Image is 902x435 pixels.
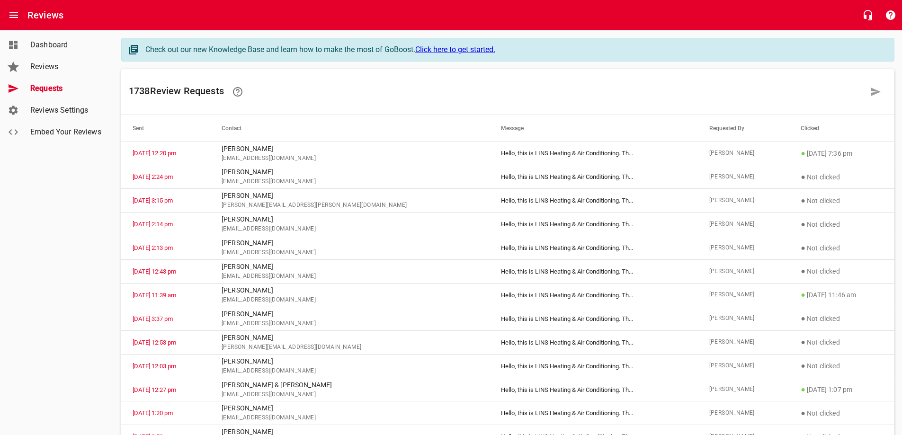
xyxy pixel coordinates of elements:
td: Hello, this is LINS Heating & Air Conditioning. Th ... [490,330,697,354]
span: [EMAIL_ADDRESS][DOMAIN_NAME] [222,295,478,305]
span: ● [801,408,805,417]
th: Clicked [789,115,894,142]
a: [DATE] 12:20 pm [133,150,176,157]
span: [PERSON_NAME] [709,337,778,347]
p: [DATE] 7:36 pm [801,148,883,159]
a: Learn how requesting reviews can improve your online presence [226,80,249,103]
span: Dashboard [30,39,102,51]
td: Hello, this is LINS Heating & Air Conditioning. Th ... [490,401,697,425]
span: [PERSON_NAME][EMAIL_ADDRESS][PERSON_NAME][DOMAIN_NAME] [222,201,478,210]
span: ● [801,172,805,181]
p: [PERSON_NAME] [222,333,478,343]
button: Live Chat [857,4,879,27]
p: Not clicked [801,360,883,372]
a: [DATE] 2:13 pm [133,244,173,251]
span: [PERSON_NAME] [709,149,778,158]
span: [PERSON_NAME] [709,220,778,229]
span: ● [801,196,805,205]
span: Requests [30,83,102,94]
span: [EMAIL_ADDRESS][DOMAIN_NAME] [222,413,478,423]
td: Hello, this is LINS Heating & Air Conditioning. Th ... [490,236,697,260]
span: ● [801,266,805,275]
span: ● [801,385,805,394]
a: Request a review [864,80,887,103]
p: [PERSON_NAME] [222,214,478,224]
td: Hello, this is LINS Heating & Air Conditioning. Th ... [490,307,697,330]
a: [DATE] 2:14 pm [133,221,173,228]
span: [PERSON_NAME] [709,172,778,182]
button: Open drawer [2,4,25,27]
td: Hello, this is LINS Heating & Air Conditioning. Th ... [490,142,697,165]
td: Hello, this is LINS Heating & Air Conditioning. Th ... [490,378,697,401]
span: ● [801,361,805,370]
p: Not clicked [801,266,883,277]
a: [DATE] 12:03 pm [133,363,176,370]
a: Click here to get started. [415,45,495,54]
button: Support Portal [879,4,902,27]
p: Not clicked [801,219,883,230]
span: [EMAIL_ADDRESS][DOMAIN_NAME] [222,390,478,399]
span: [PERSON_NAME] [709,290,778,300]
a: [DATE] 3:37 pm [133,315,173,322]
span: [EMAIL_ADDRESS][DOMAIN_NAME] [222,248,478,257]
td: Hello, this is LINS Heating & Air Conditioning. Th ... [490,189,697,213]
th: Message [490,115,697,142]
p: Not clicked [801,337,883,348]
a: [DATE] 3:15 pm [133,197,173,204]
th: Sent [121,115,210,142]
span: ● [801,220,805,229]
span: Reviews Settings [30,105,102,116]
span: [PERSON_NAME] [709,314,778,323]
a: [DATE] 2:24 pm [133,173,173,180]
p: [PERSON_NAME] [222,167,478,177]
a: [DATE] 11:39 am [133,292,176,299]
span: [PERSON_NAME] [709,196,778,205]
span: [EMAIL_ADDRESS][DOMAIN_NAME] [222,366,478,376]
span: [EMAIL_ADDRESS][DOMAIN_NAME] [222,177,478,186]
td: Hello, this is LINS Heating & Air Conditioning. Th ... [490,213,697,236]
div: Check out our new Knowledge Base and learn how to make the most of GoBoost. [145,44,884,55]
span: ● [801,314,805,323]
a: [DATE] 12:53 pm [133,339,176,346]
p: [PERSON_NAME] [222,309,478,319]
a: [DATE] 12:27 pm [133,386,176,393]
span: ● [801,290,805,299]
span: [PERSON_NAME] [709,361,778,371]
p: [PERSON_NAME] [222,403,478,413]
span: ● [801,149,805,158]
p: [PERSON_NAME] & [PERSON_NAME] [222,380,478,390]
span: [EMAIL_ADDRESS][DOMAIN_NAME] [222,319,478,328]
p: [PERSON_NAME] [222,356,478,366]
td: Hello, this is LINS Heating & Air Conditioning. Th ... [490,283,697,307]
span: [PERSON_NAME][EMAIL_ADDRESS][DOMAIN_NAME] [222,343,478,352]
span: [PERSON_NAME] [709,243,778,253]
p: Not clicked [801,195,883,206]
span: Reviews [30,61,102,72]
th: Contact [210,115,490,142]
span: [PERSON_NAME] [709,385,778,394]
span: [PERSON_NAME] [709,408,778,418]
p: [PERSON_NAME] [222,285,478,295]
p: [DATE] 11:46 am [801,289,883,301]
p: [PERSON_NAME] [222,144,478,154]
span: ● [801,337,805,346]
td: Hello, this is LINS Heating & Air Conditioning. Th ... [490,260,697,284]
td: Hello, this is LINS Heating & Air Conditioning. Th ... [490,354,697,378]
p: Not clicked [801,171,883,183]
p: [PERSON_NAME] [222,238,478,248]
span: [EMAIL_ADDRESS][DOMAIN_NAME] [222,272,478,281]
h6: 1738 Review Request s [129,80,864,103]
span: Embed Your Reviews [30,126,102,138]
th: Requested By [698,115,790,142]
p: Not clicked [801,242,883,254]
span: [PERSON_NAME] [709,267,778,276]
td: Hello, this is LINS Heating & Air Conditioning. Th ... [490,165,697,189]
p: Not clicked [801,313,883,324]
span: [EMAIL_ADDRESS][DOMAIN_NAME] [222,154,478,163]
a: [DATE] 1:20 pm [133,409,173,417]
p: [DATE] 1:07 pm [801,384,883,395]
p: [PERSON_NAME] [222,191,478,201]
p: [PERSON_NAME] [222,262,478,272]
p: Not clicked [801,408,883,419]
span: ● [801,243,805,252]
